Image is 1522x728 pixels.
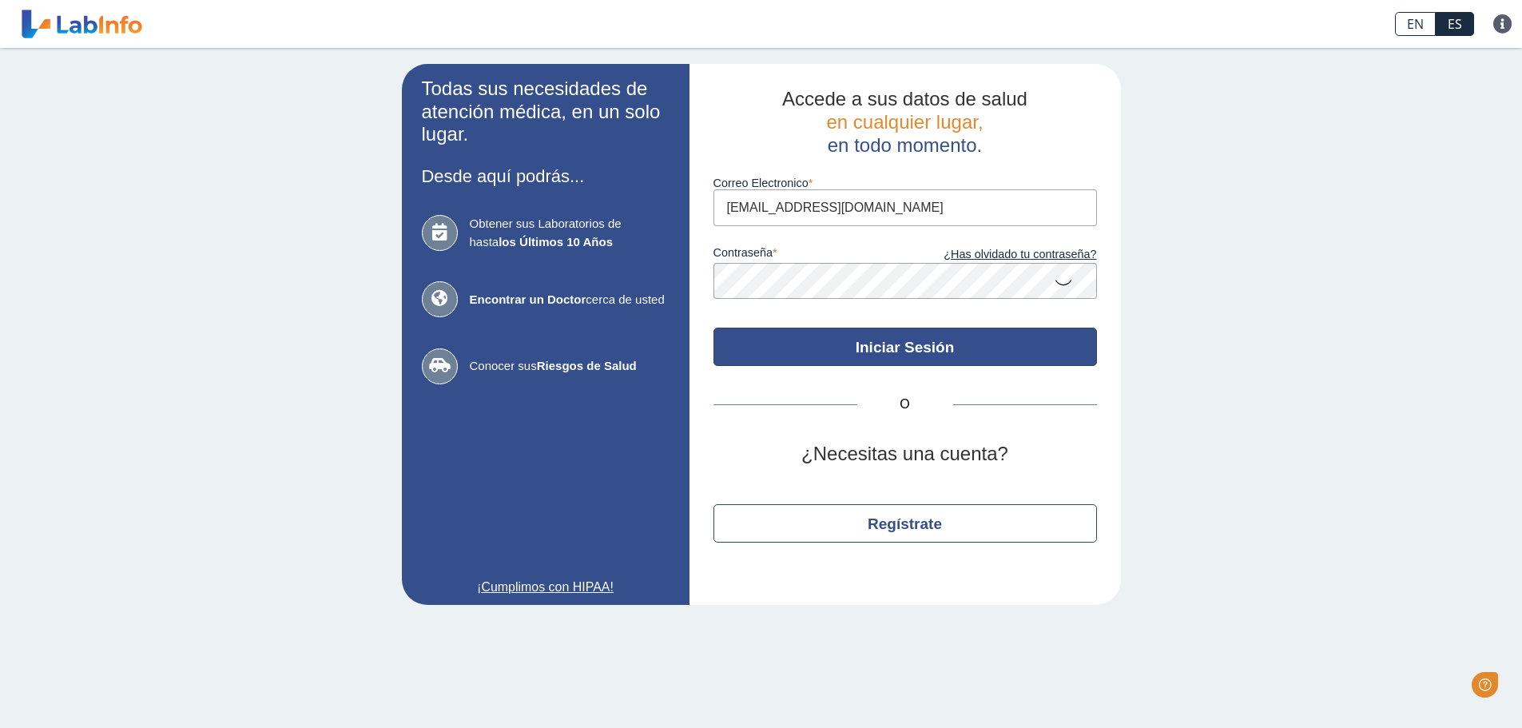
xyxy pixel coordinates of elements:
span: en todo momento. [828,134,982,156]
a: EN [1395,12,1436,36]
span: Conocer sus [470,357,670,376]
b: los Últimos 10 Años [499,235,613,249]
span: O [857,395,953,414]
h2: Todas sus necesidades de atención médica, en un solo lugar. [422,78,670,146]
button: Regístrate [713,504,1097,543]
label: Correo Electronico [713,177,1097,189]
h2: ¿Necesitas una cuenta? [713,443,1097,466]
span: en cualquier lugar, [826,111,983,133]
iframe: Help widget launcher [1380,666,1504,710]
span: cerca de usted [470,291,670,309]
span: Accede a sus datos de salud [782,88,1027,109]
b: Encontrar un Doctor [470,292,586,306]
b: Riesgos de Salud [537,359,637,372]
a: ¡Cumplimos con HIPAA! [422,578,670,597]
a: ¿Has olvidado tu contraseña? [905,246,1097,264]
span: Obtener sus Laboratorios de hasta [470,215,670,251]
a: ES [1436,12,1474,36]
button: Iniciar Sesión [713,328,1097,366]
h3: Desde aquí podrás... [422,166,670,186]
label: contraseña [713,246,905,264]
